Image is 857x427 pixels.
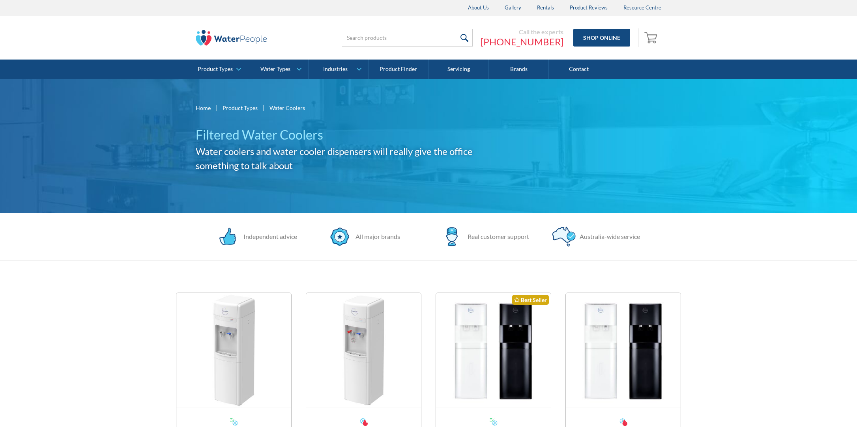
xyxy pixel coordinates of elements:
a: [PHONE_NUMBER] [481,36,563,48]
h2: Water coolers and water cooler dispensers will really give the office something to talk about [196,144,499,173]
div: | [215,103,219,112]
h1: Filtered Water Coolers [196,125,499,144]
img: NEW Waterlux Mains Water Cooler Chilled & Ambient Floor Standing - D25 Series [436,293,551,408]
a: Product Types [188,60,248,79]
div: Water Coolers [269,104,305,112]
img: The Water People [196,30,267,46]
a: Open empty cart [642,28,661,47]
a: Home [196,104,211,112]
img: NEW Waterlux Mains Water Cooler Chilled & Hot Floor Standing - D25 Series [566,293,681,408]
div: Call the experts [481,28,563,36]
div: Australia-wide service [576,232,640,241]
a: Product Finder [369,60,428,79]
div: Best Seller [512,295,549,305]
div: Independent advice [240,232,297,241]
div: All major brands [352,232,400,241]
img: Waterlux Mains Water Cooler Chilled & Ambient Floor Standing - D5C [176,293,291,408]
input: Search products [342,29,473,47]
div: Industries [323,66,348,73]
img: shopping cart [644,31,659,44]
div: | [262,103,266,112]
a: Product Types [223,104,258,112]
a: Brands [489,60,549,79]
a: Shop Online [573,29,630,47]
a: Water Types [248,60,308,79]
a: Industries [309,60,368,79]
div: Real customer support [464,232,529,241]
a: Servicing [429,60,489,79]
a: Contact [549,60,609,79]
div: Product Types [198,66,233,73]
img: Waterlux Mains Water Cooler Chilled & Hot Floor Standing - D5CH [306,293,421,408]
div: Water Types [260,66,290,73]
